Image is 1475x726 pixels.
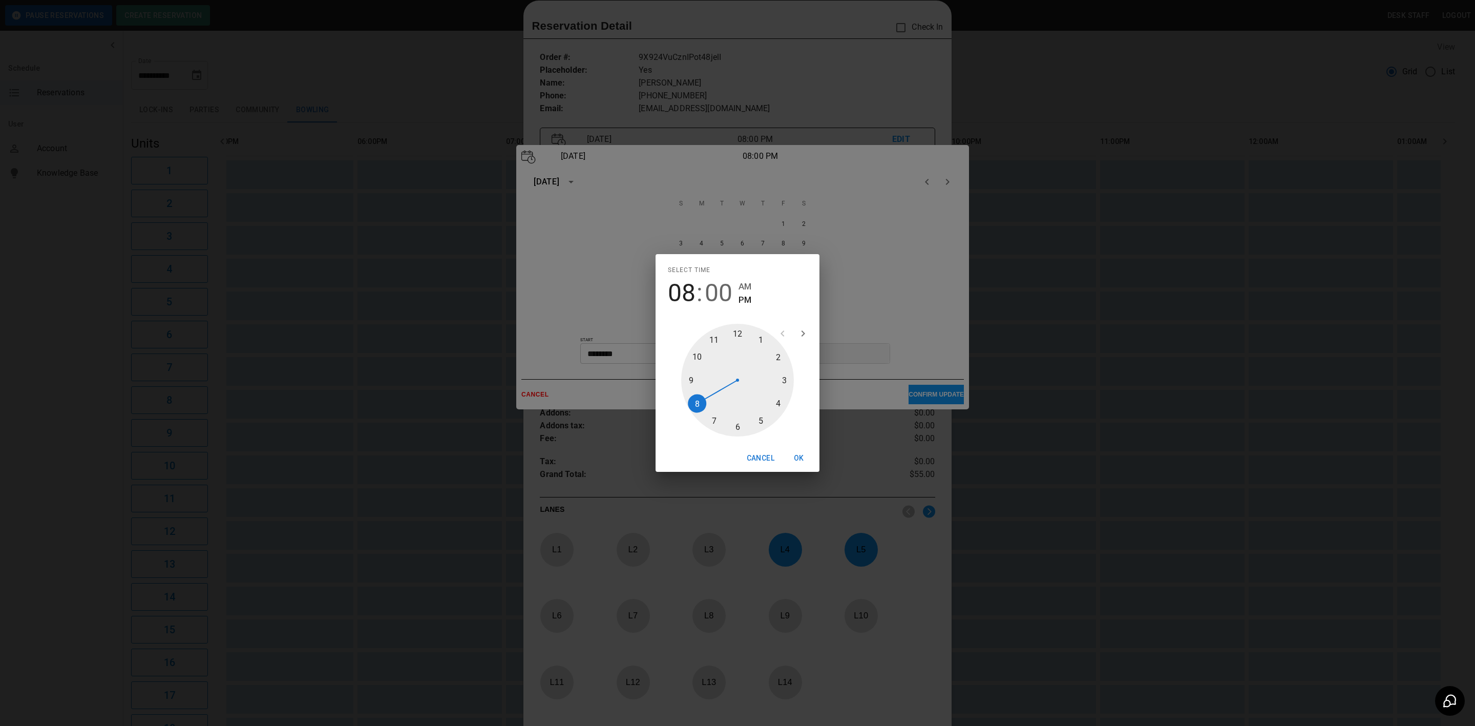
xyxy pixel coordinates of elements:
button: OK [783,449,815,468]
button: Cancel [743,449,778,468]
span: : [697,279,703,307]
button: PM [739,293,751,307]
button: 00 [705,279,732,307]
span: Select time [668,262,710,279]
button: AM [739,280,751,294]
button: 08 [668,279,696,307]
button: open next view [793,323,813,344]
